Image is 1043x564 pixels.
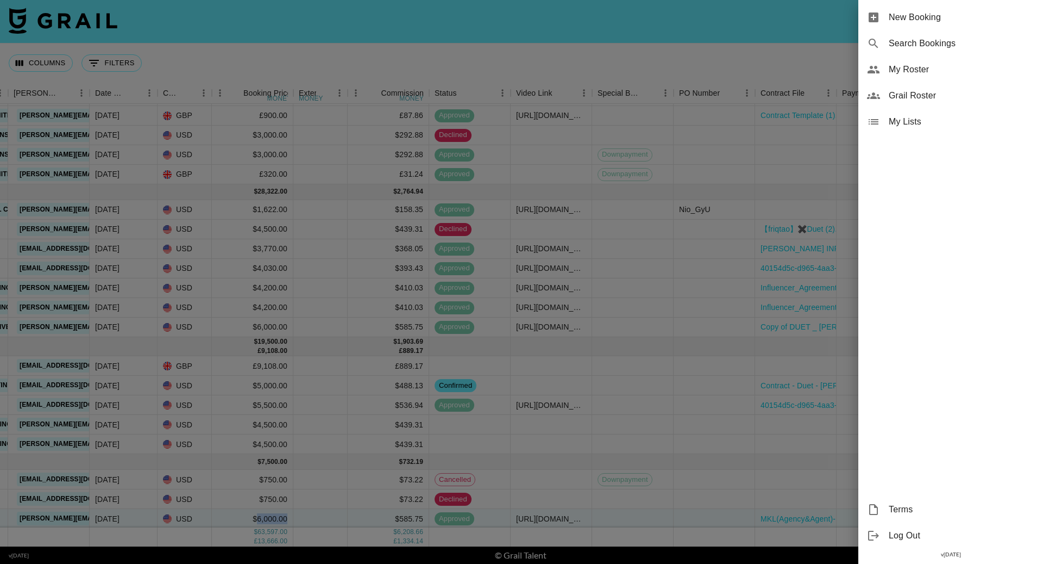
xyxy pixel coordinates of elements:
[858,30,1043,57] div: Search Bookings
[858,523,1043,549] div: Log Out
[858,109,1043,135] div: My Lists
[858,4,1043,30] div: New Booking
[858,57,1043,83] div: My Roster
[858,549,1043,560] div: v [DATE]
[889,11,1034,24] span: New Booking
[889,529,1034,542] span: Log Out
[889,115,1034,128] span: My Lists
[889,37,1034,50] span: Search Bookings
[858,83,1043,109] div: Grail Roster
[889,89,1034,102] span: Grail Roster
[889,63,1034,76] span: My Roster
[889,503,1034,516] span: Terms
[858,497,1043,523] div: Terms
